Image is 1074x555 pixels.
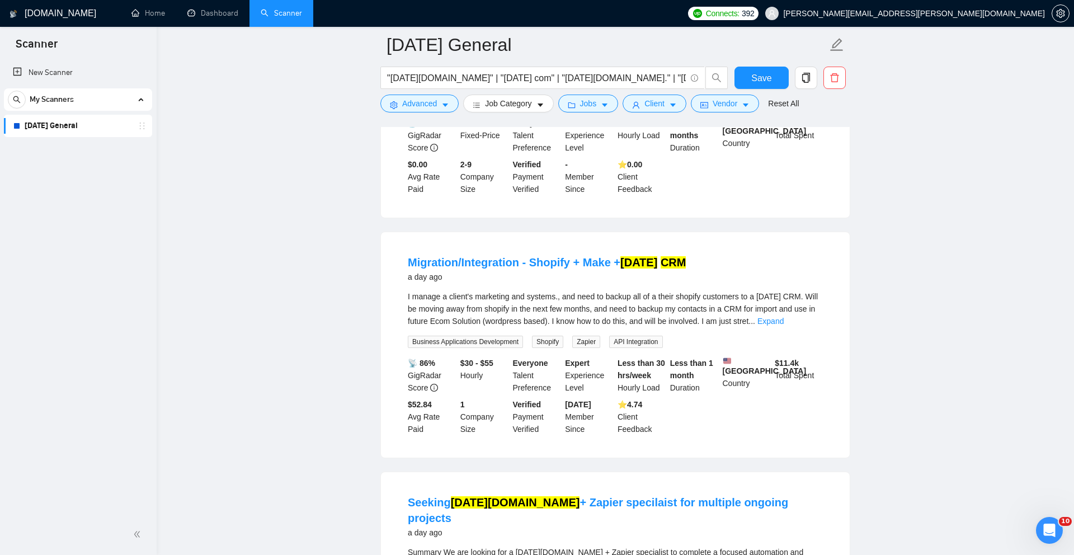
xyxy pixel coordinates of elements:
b: $0.00 [408,160,427,169]
span: Advanced [402,97,437,110]
div: Country [720,357,773,394]
b: 2-9 [460,160,472,169]
div: Company Size [458,398,511,435]
span: Jobs [580,97,597,110]
span: setting [390,101,398,109]
div: Total Spent [772,117,825,154]
span: idcard [700,101,708,109]
a: searchScanner [261,8,302,18]
span: caret-down [441,101,449,109]
span: user [632,101,640,109]
mark: CRM [661,256,686,269]
div: Client Feedback [615,158,668,195]
div: Experience Level [563,117,615,154]
span: Save [751,71,771,85]
div: Hourly [458,357,511,394]
b: ⭐️ 4.74 [618,400,642,409]
span: folder [568,101,576,109]
span: Vendor [713,97,737,110]
span: holder [138,121,147,130]
div: Duration [668,117,720,154]
span: caret-down [536,101,544,109]
div: GigRadar Score [406,117,458,154]
b: [DATE] [565,400,591,409]
span: Shopify [532,336,563,348]
button: userClientcaret-down [623,95,686,112]
b: $ 11.4k [775,359,799,368]
span: info-circle [430,384,438,392]
span: 392 [742,7,754,20]
li: My Scanners [4,88,152,137]
button: search [705,67,728,89]
div: Company Size [458,158,511,195]
span: I manage a client's marketing and systems., and need to backup all of a their shopify customers t... [408,292,818,326]
span: Zapier [572,336,600,348]
div: Talent Preference [511,117,563,154]
button: barsJob Categorycaret-down [463,95,553,112]
button: search [8,91,26,109]
b: Expert [565,359,590,368]
span: copy [795,73,817,83]
span: Connects: [706,7,739,20]
img: logo [10,5,17,23]
button: Save [734,67,789,89]
div: Member Since [563,398,615,435]
button: delete [823,67,846,89]
div: Talent Preference [511,357,563,394]
span: search [8,96,25,104]
a: homeHome [131,8,165,18]
iframe: Intercom live chat [1036,517,1063,544]
button: idcardVendorcaret-down [691,95,759,112]
span: Client [644,97,665,110]
div: Hourly Load [615,357,668,394]
div: Country [720,117,773,154]
b: [GEOGRAPHIC_DATA] [723,357,807,375]
span: edit [830,37,844,52]
div: Avg Rate Paid [406,158,458,195]
a: New Scanner [13,62,143,84]
div: Member Since [563,158,615,195]
div: GigRadar Score [406,357,458,394]
a: Migration/Integration - Shopify + Make +[DATE] CRM [408,256,686,269]
div: Payment Verified [511,398,563,435]
button: folderJobscaret-down [558,95,619,112]
a: setting [1052,9,1070,18]
b: 📡 86% [408,359,435,368]
div: Hourly Load [615,117,668,154]
button: copy [795,67,817,89]
div: I manage a client's marketing and systems., and need to backup all of a their shopify customers t... [408,290,823,327]
div: a day ago [408,526,823,539]
a: dashboardDashboard [187,8,238,18]
span: caret-down [601,101,609,109]
b: Less than 30 hrs/week [618,359,665,380]
a: Seeking[DATE][DOMAIN_NAME]+ Zapier specilaist for multiple ongoing projects [408,496,788,524]
span: API Integration [609,336,662,348]
span: delete [824,73,845,83]
b: Everyone [513,359,548,368]
span: caret-down [669,101,677,109]
b: ⭐️ 0.00 [618,160,642,169]
span: user [768,10,776,17]
b: Less than 1 month [670,359,713,380]
img: upwork-logo.png [693,9,702,18]
b: 1 [460,400,465,409]
span: Job Category [485,97,531,110]
b: - [565,160,568,169]
span: bars [473,101,481,109]
a: Reset All [768,97,799,110]
mark: [DATE][DOMAIN_NAME] [451,496,580,509]
input: Scanner name... [387,31,827,59]
span: Business Applications Development [408,336,523,348]
span: ... [748,317,755,326]
img: 🇺🇸 [723,357,731,365]
div: Fixed-Price [458,117,511,154]
div: Total Spent [772,357,825,394]
span: info-circle [430,144,438,152]
b: Verified [513,160,541,169]
div: Avg Rate Paid [406,398,458,435]
li: New Scanner [4,62,152,84]
b: $30 - $55 [460,359,493,368]
a: [DATE] General [25,115,131,137]
span: 10 [1059,517,1072,526]
button: setting [1052,4,1070,22]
